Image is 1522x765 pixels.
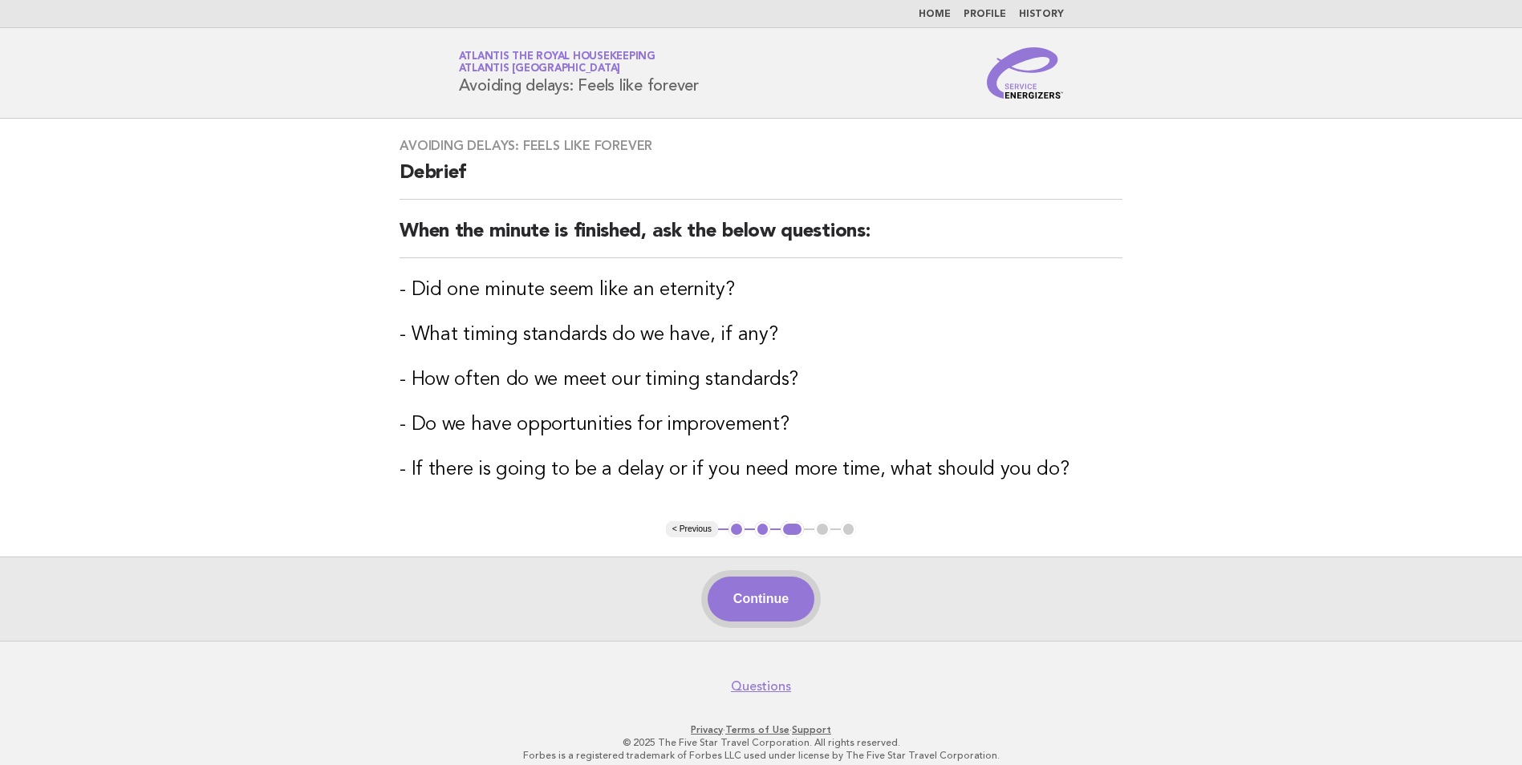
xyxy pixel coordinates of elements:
[964,10,1006,19] a: Profile
[400,277,1122,303] h3: - Did one minute seem like an eternity?
[270,749,1252,762] p: Forbes is a registered trademark of Forbes LLC used under license by The Five Star Travel Corpora...
[792,724,831,735] a: Support
[400,138,1122,154] h3: Avoiding delays: Feels like forever
[731,678,791,694] a: Questions
[919,10,951,19] a: Home
[987,47,1064,99] img: Service Energizers
[400,160,1122,200] h2: Debrief
[400,322,1122,348] h3: - What timing standards do we have, if any?
[666,521,718,537] button: < Previous
[459,52,699,94] h1: Avoiding delays: Feels like forever
[459,51,655,74] a: Atlantis the Royal HousekeepingAtlantis [GEOGRAPHIC_DATA]
[1019,10,1064,19] a: History
[725,724,789,735] a: Terms of Use
[691,724,723,735] a: Privacy
[781,521,804,537] button: 3
[755,521,771,537] button: 2
[400,412,1122,438] h3: - Do we have opportunities for improvement?
[459,64,621,75] span: Atlantis [GEOGRAPHIC_DATA]
[400,219,1122,258] h2: When the minute is finished, ask the below questions:
[400,367,1122,393] h3: - How often do we meet our timing standards?
[729,521,745,537] button: 1
[270,723,1252,736] p: · ·
[270,736,1252,749] p: © 2025 The Five Star Travel Corporation. All rights reserved.
[400,457,1122,483] h3: - If there is going to be a delay or if you need more time, what should you do?
[708,577,814,621] button: Continue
